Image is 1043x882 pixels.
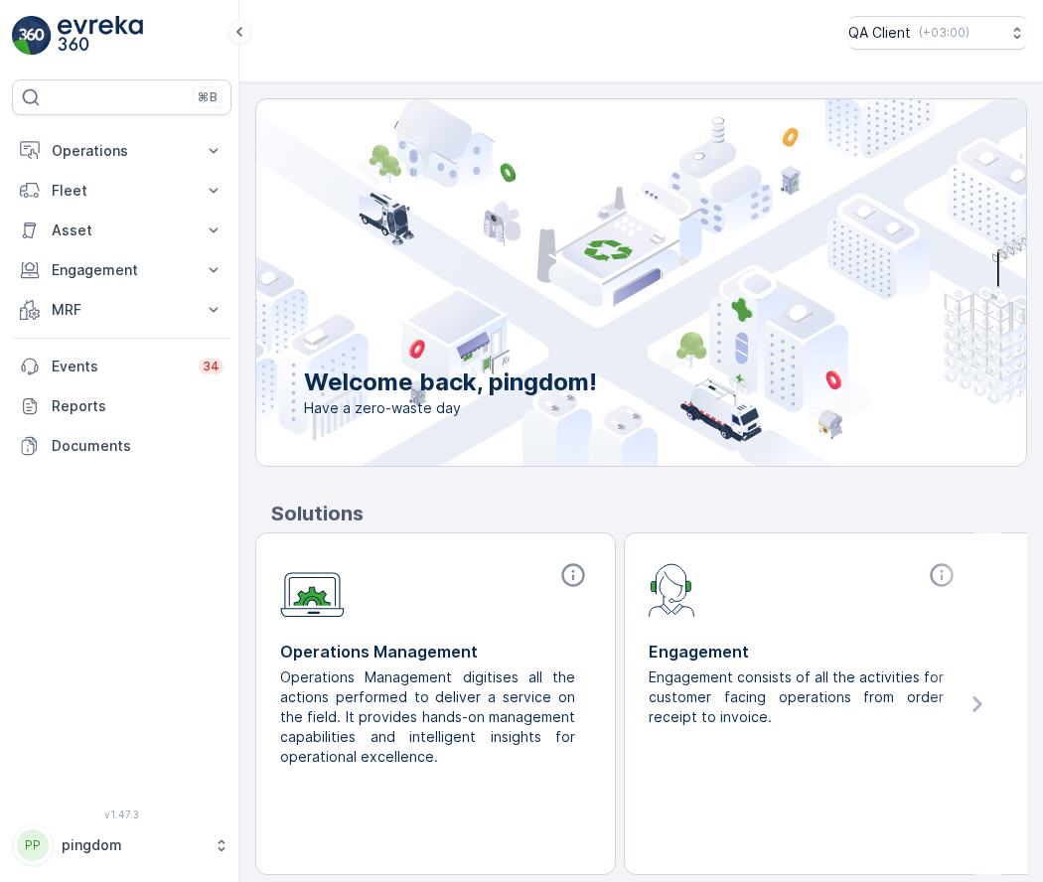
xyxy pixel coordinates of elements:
[52,181,192,201] p: Fleet
[52,396,223,416] p: Reports
[52,300,192,320] p: MRF
[167,99,1026,466] img: city illustration
[203,359,220,374] p: 34
[304,398,597,418] span: Have a zero-waste day
[12,250,231,290] button: Engagement
[12,16,52,56] img: logo
[271,499,1027,528] p: Solutions
[649,667,944,727] p: Engagement consists of all the activities for customer facing operations from order receipt to in...
[280,667,575,767] p: Operations Management digitises all the actions performed to deliver a service on the field. It p...
[12,426,231,466] a: Documents
[12,171,231,211] button: Fleet
[848,23,911,43] p: QA Client
[58,16,143,56] img: logo_light-DOdMpM7g.png
[12,824,231,866] button: PPpingdom
[12,808,231,820] span: v 1.47.3
[52,260,192,280] p: Engagement
[52,436,223,456] p: Documents
[848,16,1027,50] button: QA Client(+03:00)
[17,829,49,861] div: PP
[649,561,695,617] img: module-icon
[52,220,192,240] p: Asset
[649,640,960,663] p: Engagement
[12,131,231,171] button: Operations
[280,561,345,618] img: module-icon
[52,141,192,161] p: Operations
[52,357,187,376] p: Events
[304,367,597,398] p: Welcome back, pingdom!
[12,386,231,426] a: Reports
[62,835,204,855] p: pingdom
[12,290,231,330] button: MRF
[919,25,969,41] p: ( +03:00 )
[12,211,231,250] button: Asset
[280,640,591,663] p: Operations Management
[12,347,231,386] a: Events34
[198,89,218,105] p: ⌘B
